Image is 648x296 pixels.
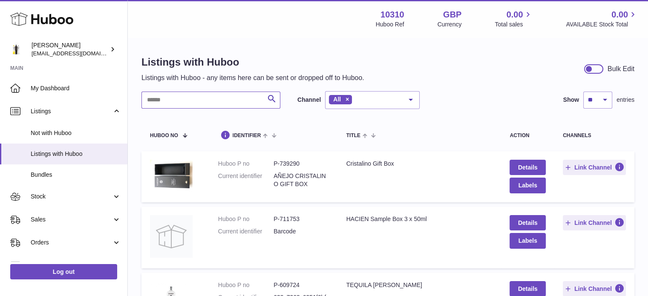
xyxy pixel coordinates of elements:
[608,64,634,74] div: Bulk Edit
[31,129,121,137] span: Not with Huboo
[32,41,108,57] div: [PERSON_NAME]
[611,9,628,20] span: 0.00
[274,172,329,188] dd: AÑEJO CRISTALINO GIFT BOX
[574,164,612,171] span: Link Channel
[10,264,117,279] a: Log out
[141,55,364,69] h1: Listings with Huboo
[218,227,274,236] dt: Current identifier
[297,96,321,104] label: Channel
[574,285,612,293] span: Link Channel
[438,20,462,29] div: Currency
[274,227,329,236] dd: Barcode
[566,9,638,29] a: 0.00 AVAILABLE Stock Total
[31,84,121,92] span: My Dashboard
[233,133,261,138] span: identifier
[563,96,579,104] label: Show
[495,9,533,29] a: 0.00 Total sales
[31,193,112,201] span: Stock
[274,215,329,223] dd: P-711753
[574,219,612,227] span: Link Channel
[346,133,360,138] span: title
[495,20,533,29] span: Total sales
[563,160,626,175] button: Link Channel
[218,172,274,188] dt: Current identifier
[32,50,125,57] span: [EMAIL_ADDRESS][DOMAIN_NAME]
[510,215,545,230] a: Details
[333,96,341,103] span: All
[31,107,112,115] span: Listings
[31,150,121,158] span: Listings with Huboo
[510,233,545,248] button: Labels
[31,216,112,224] span: Sales
[150,160,193,192] img: Cristalino Gift Box
[346,160,493,168] div: Cristalino Gift Box
[31,171,121,179] span: Bundles
[510,178,545,193] button: Labels
[150,215,193,258] img: HACIEN Sample Box 3 x 50ml
[274,160,329,168] dd: P-739290
[380,9,404,20] strong: 10310
[563,215,626,230] button: Link Channel
[346,215,493,223] div: HACIEN Sample Box 3 x 50ml
[566,20,638,29] span: AVAILABLE Stock Total
[443,9,461,20] strong: GBP
[218,281,274,289] dt: Huboo P no
[563,133,626,138] div: channels
[376,20,404,29] div: Huboo Ref
[218,160,274,168] dt: Huboo P no
[141,73,364,83] p: Listings with Huboo - any items here can be sent or dropped off to Huboo.
[616,96,634,104] span: entries
[274,281,329,289] dd: P-609724
[510,133,545,138] div: action
[31,239,112,247] span: Orders
[150,133,178,138] span: Huboo no
[218,215,274,223] dt: Huboo P no
[507,9,523,20] span: 0.00
[510,160,545,175] a: Details
[346,281,493,289] div: TEQUILA [PERSON_NAME]
[10,43,23,56] img: internalAdmin-10310@internal.huboo.com
[31,262,121,270] span: Usage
